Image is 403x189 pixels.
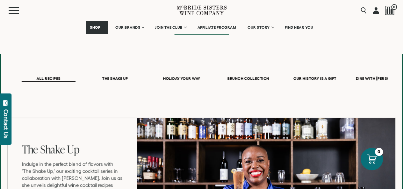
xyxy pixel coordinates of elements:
[193,21,241,34] a: AFFILIATE PROGRAM
[88,76,142,82] button: THE SHAKE UP
[243,21,277,34] a: OUR STORY
[3,109,9,138] div: Contact Us
[391,4,397,10] span: 0
[288,76,342,82] button: OUR HISTORY IS A GIFT
[22,76,76,82] button: ALL RECIPES
[115,25,140,30] span: OUR BRANDS
[111,21,148,34] a: OUR BRANDS
[281,21,318,34] a: FIND NEAR YOU
[221,76,275,82] button: BRUNCH COLLECTION
[90,25,101,30] span: SHOP
[375,148,383,156] div: 0
[198,25,236,30] span: AFFILIATE PROGRAM
[86,21,108,34] a: SHOP
[285,25,313,30] span: FIND NEAR YOU
[151,21,190,34] a: JOIN THE CLUB
[9,7,32,14] button: Mobile Menu Trigger
[155,25,183,30] span: JOIN THE CLUB
[67,142,79,156] span: Up
[22,142,38,156] span: The
[155,76,209,82] button: HOLIDAY YOUR WAY
[248,25,270,30] span: OUR STORY
[40,142,65,156] span: Shake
